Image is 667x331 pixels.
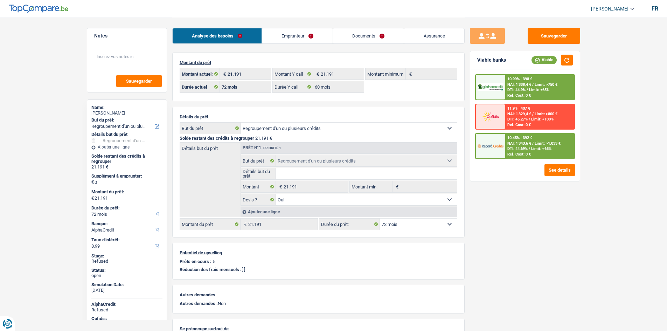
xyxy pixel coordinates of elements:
[276,181,284,192] span: €
[241,146,283,150] div: Prêt n°1
[529,117,530,122] span: /
[652,5,658,12] div: fr
[529,88,549,92] span: Limit: <65%
[91,307,162,313] div: Refused
[180,143,241,151] label: Détails but du prêt
[255,136,272,141] span: 21.191 €
[262,28,333,43] a: Emprunteur
[507,77,532,81] div: 10.99% | 398 €
[529,146,530,151] span: /
[180,250,457,255] p: Potentiel de upselling
[261,146,281,150] span: - Priorité 1
[91,253,162,259] div: Stage:
[478,110,503,123] img: Cofidis
[531,146,551,151] span: Limit: <65%
[535,112,557,116] span: Limit: >800 €
[477,57,506,63] div: Viable banks
[180,301,457,306] p: Non
[91,110,162,116] div: [PERSON_NAME]
[91,282,162,288] div: Simulation Date:
[180,267,457,272] p: [-]
[180,68,220,80] label: Montant actuel:
[507,146,528,151] span: DTI: 44.69%
[91,302,162,307] div: AlphaCredit:
[241,194,276,205] label: Devis ?
[319,219,380,230] label: Durée du prêt:
[91,189,161,195] label: Montant du prêt:
[91,132,162,137] div: Détails but du prêt
[180,219,241,230] label: Montant du prêt
[507,141,531,146] span: NAI: 1 343,6 €
[366,68,406,80] label: Montant minimum
[531,56,557,64] div: Viable
[91,179,94,185] span: €
[532,141,534,146] span: /
[241,219,248,230] span: €
[507,112,531,116] span: NAI: 1 329,4 €
[273,81,313,92] label: Durée Y call
[180,267,242,272] span: Réduction des frais mensuels :
[404,28,464,43] a: Assurance
[91,205,161,211] label: Durée du prêt:
[91,164,162,170] div: 21.191 €
[91,258,162,264] div: Refused
[532,82,534,87] span: /
[126,79,152,83] span: Sauvegarder
[180,301,218,306] span: Autres demandes :
[585,3,634,15] a: [PERSON_NAME]
[91,173,161,179] label: Supplément à emprunter:
[507,152,531,157] div: Ref. Cost: 0 €
[507,136,532,140] div: 10.45% | 392 €
[220,68,228,80] span: €
[478,139,503,152] img: Record Credits
[507,123,531,127] div: Ref. Cost: 0 €
[535,141,561,146] span: Limit: >1.033 €
[180,114,457,119] p: Détails du prêt
[507,82,531,87] span: NAI: 1 338,4 €
[91,273,162,278] div: open
[273,68,313,80] label: Montant Y call
[173,28,262,43] a: Analyse des besoins
[91,195,94,201] span: €
[91,153,162,164] div: Solde restant des crédits à regrouper
[180,136,254,141] span: Solde restant des crédits à regrouper
[213,259,215,264] p: 5
[528,28,580,44] button: Sauvegarder
[544,164,575,176] button: See details
[91,145,162,150] div: Ajouter une ligne
[507,93,531,98] div: Ref. Cost: 0 €
[507,106,530,111] div: 11.9% | 407 €
[392,181,400,192] span: €
[180,60,457,65] p: Montant du prêt
[241,168,276,179] label: Détails but du prêt
[313,68,321,80] span: €
[531,117,554,122] span: Limit: <100%
[478,83,503,91] img: AlphaCredit
[241,207,457,217] div: Ajouter une ligne
[535,82,557,87] span: Limit: >750 €
[527,88,528,92] span: /
[241,181,276,192] label: Montant
[180,81,220,92] label: Durée actuel
[91,268,162,273] div: Status:
[333,28,404,43] a: Documents
[91,221,161,227] label: Banque:
[180,123,241,134] label: But du prêt
[532,112,534,116] span: /
[91,117,161,123] label: But du prêt:
[350,181,392,192] label: Montant min.
[241,155,276,166] label: But du prêt
[507,117,528,122] span: DTI: 45.27%
[116,75,162,87] button: Sauvegarder
[180,259,211,264] p: Prêts en cours :
[9,5,68,13] img: TopCompare Logo
[406,68,414,80] span: €
[91,316,162,322] div: Cofidis:
[91,105,162,110] div: Name:
[507,88,526,92] span: DTI: 44.9%
[591,6,628,12] span: [PERSON_NAME]
[91,237,161,243] label: Taux d'intérêt:
[91,288,162,293] div: [DATE]
[94,33,160,39] h5: Notes
[180,292,457,297] p: Autres demandes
